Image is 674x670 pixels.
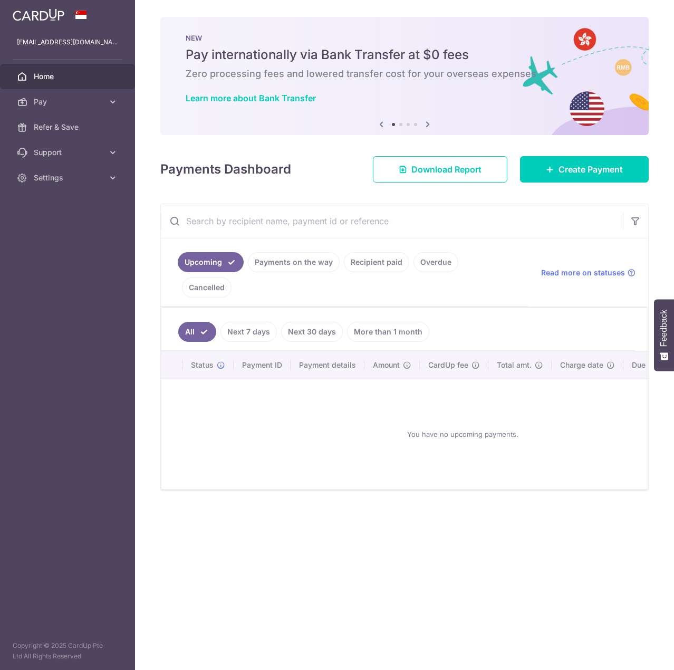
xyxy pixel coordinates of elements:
[373,360,400,370] span: Amount
[291,351,364,379] th: Payment details
[520,156,649,183] a: Create Payment
[186,68,623,80] h6: Zero processing fees and lowered transfer cost for your overseas expenses
[373,156,507,183] a: Download Report
[220,322,277,342] a: Next 7 days
[248,252,340,272] a: Payments on the way
[428,360,468,370] span: CardUp fee
[654,299,674,371] button: Feedback - Show survey
[413,252,458,272] a: Overdue
[281,322,343,342] a: Next 30 days
[411,163,482,176] span: Download Report
[234,351,291,379] th: Payment ID
[34,97,103,107] span: Pay
[541,267,636,278] a: Read more on statuses
[186,46,623,63] h5: Pay internationally via Bank Transfer at $0 fees
[497,360,532,370] span: Total amt.
[34,122,103,132] span: Refer & Save
[344,252,409,272] a: Recipient paid
[160,17,649,135] img: Bank transfer banner
[347,322,429,342] a: More than 1 month
[161,204,623,238] input: Search by recipient name, payment id or reference
[13,8,64,21] img: CardUp
[632,360,663,370] span: Due date
[34,147,103,158] span: Support
[178,252,244,272] a: Upcoming
[191,360,214,370] span: Status
[182,277,232,298] a: Cancelled
[160,160,291,179] h4: Payments Dashboard
[186,93,316,103] a: Learn more about Bank Transfer
[560,360,603,370] span: Charge date
[659,310,669,347] span: Feedback
[17,37,118,47] p: [EMAIL_ADDRESS][DOMAIN_NAME]
[541,267,625,278] span: Read more on statuses
[178,322,216,342] a: All
[559,163,623,176] span: Create Payment
[34,173,103,183] span: Settings
[34,71,103,82] span: Home
[186,34,623,42] p: NEW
